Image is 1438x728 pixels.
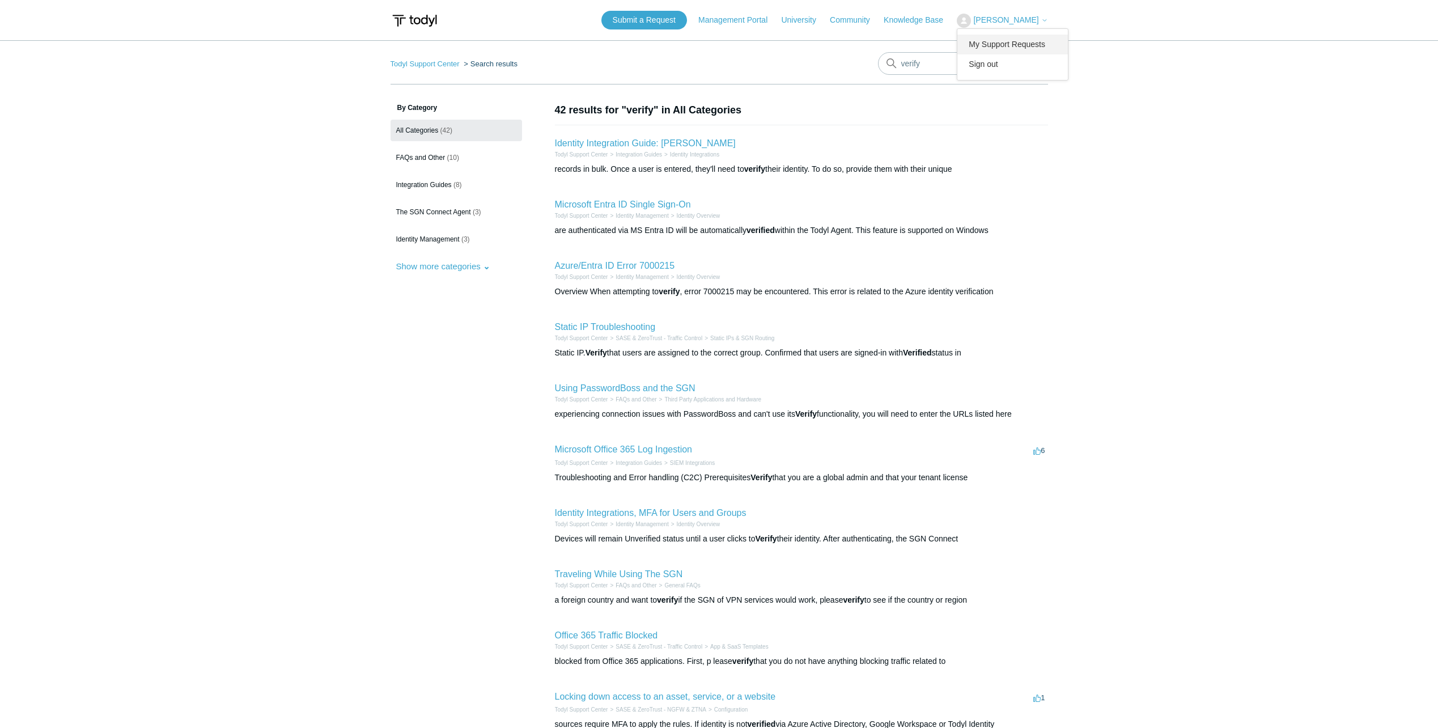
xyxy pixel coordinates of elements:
[884,14,955,26] a: Knowledge Base
[555,692,776,701] a: Locking down access to an asset, service, or a website
[555,335,608,341] a: Todyl Support Center
[664,396,761,403] a: Third Party Applications and Hardware
[555,520,608,528] li: Todyl Support Center
[744,164,765,173] em: verify
[555,533,1048,545] div: Devices will remain Unverified status until a user clicks to their identity. After authenticating...
[555,395,608,404] li: Todyl Support Center
[973,15,1038,24] span: [PERSON_NAME]
[396,208,471,216] span: The SGN Connect Agent
[555,508,746,518] a: Identity Integrations, MFA for Users and Groups
[1033,693,1045,702] span: 1
[608,150,662,159] li: Integration Guides
[616,460,662,466] a: Integration Guides
[586,348,607,357] em: Verify
[555,459,608,467] li: Todyl Support Center
[555,521,608,527] a: Todyl Support Center
[396,126,439,134] span: All Categories
[781,14,827,26] a: University
[616,644,702,650] a: SASE & ZeroTrust - Traffic Control
[878,52,1048,75] input: Search
[608,705,706,714] li: SASE & ZeroTrust - NGFW & ZTNA
[555,630,658,640] a: Office 365 Traffic Blocked
[555,225,1048,236] div: are authenticated via MS Entra ID will be automatically within the Todyl Agent. This feature is s...
[830,14,881,26] a: Community
[616,213,668,219] a: Identity Management
[664,582,700,589] a: General FAQs
[795,409,817,418] em: Verify
[710,335,774,341] a: Static IPs & SGN Routing
[461,235,470,243] span: (3)
[669,273,720,281] li: Identity Overview
[957,14,1047,28] button: [PERSON_NAME]
[555,138,736,148] a: Identity Integration Guide: [PERSON_NAME]
[702,334,774,342] li: Static IPs & SGN Routing
[616,274,668,280] a: Identity Management
[957,35,1068,54] a: My Support Requests
[555,644,608,650] a: Todyl Support Center
[669,520,720,528] li: Identity Overview
[714,706,748,713] a: Configuration
[461,60,517,68] li: Search results
[756,534,777,543] em: Verify
[391,103,522,113] h3: By Category
[662,150,719,159] li: Identity Integrations
[391,201,522,223] a: The SGN Connect Agent (3)
[555,274,608,280] a: Todyl Support Center
[659,287,680,296] em: verify
[555,582,608,589] a: Todyl Support Center
[473,208,481,216] span: (3)
[608,520,668,528] li: Identity Management
[608,211,668,220] li: Identity Management
[555,396,608,403] a: Todyl Support Center
[391,10,439,31] img: Todyl Support Center Help Center home page
[616,151,662,158] a: Integration Guides
[391,120,522,141] a: All Categories (42)
[555,273,608,281] li: Todyl Support Center
[746,226,775,235] em: verified
[555,103,1048,118] h1: 42 results for "verify" in All Categories
[732,657,753,666] em: verify
[616,582,656,589] a: FAQs and Other
[608,273,668,281] li: Identity Management
[608,334,702,342] li: SASE & ZeroTrust - Traffic Control
[555,705,608,714] li: Todyl Support Center
[706,705,748,714] li: Configuration
[555,569,683,579] a: Traveling While Using The SGN
[903,348,932,357] em: Verified
[608,581,656,590] li: FAQs and Other
[601,11,687,29] a: Submit a Request
[440,126,452,134] span: (42)
[396,154,446,162] span: FAQs and Other
[662,459,715,467] li: SIEM Integrations
[710,644,769,650] a: App & SaaS Templates
[555,347,1048,359] div: Static IP. that users are assigned to the correct group. Confirmed that users are signed-in with ...
[391,60,462,68] li: Todyl Support Center
[555,706,608,713] a: Todyl Support Center
[702,642,769,651] li: App & SaaS Templates
[608,395,656,404] li: FAQs and Other
[677,274,720,280] a: Identity Overview
[616,706,706,713] a: SASE & ZeroTrust - NGFW & ZTNA
[616,521,668,527] a: Identity Management
[447,154,459,162] span: (10)
[616,335,702,341] a: SASE & ZeroTrust - Traffic Control
[843,595,864,604] em: verify
[555,334,608,342] li: Todyl Support Center
[608,459,662,467] li: Integration Guides
[669,211,720,220] li: Identity Overview
[555,408,1048,420] div: experiencing connection issues with PasswordBoss and can't use its functionality, you will need t...
[555,150,608,159] li: Todyl Support Center
[657,595,678,604] em: verify
[957,54,1068,74] a: Sign out
[555,322,656,332] a: Static IP Troubleshooting
[555,286,1048,298] div: Overview When attempting to , error 7000215 may be encountered. This error is related to the Azur...
[555,261,675,270] a: Azure/Entra ID Error 7000215
[677,213,720,219] a: Identity Overview
[1033,446,1045,455] span: 6
[391,60,460,68] a: Todyl Support Center
[396,181,452,189] span: Integration Guides
[670,460,715,466] a: SIEM Integrations
[555,472,1048,484] div: Troubleshooting and Error handling (C2C) Prerequisites that you are a global admin and that your ...
[555,642,608,651] li: Todyl Support Center
[391,174,522,196] a: Integration Guides (8)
